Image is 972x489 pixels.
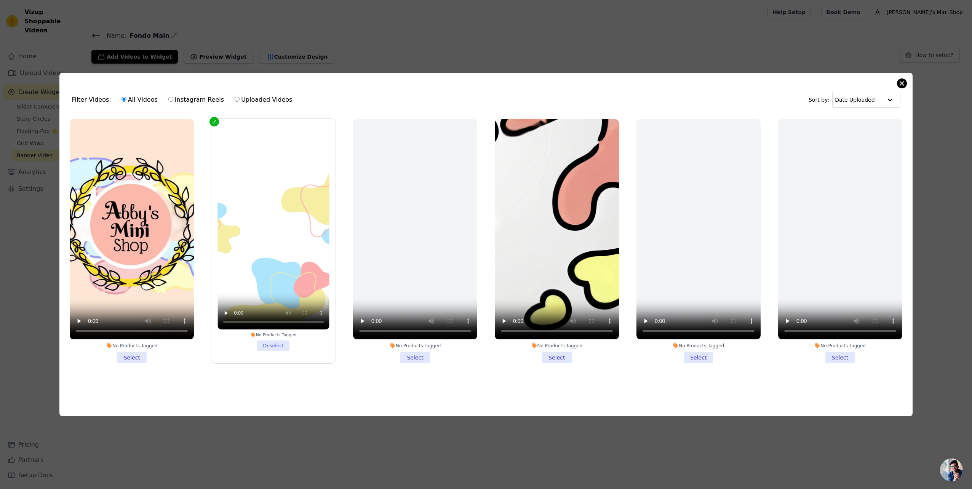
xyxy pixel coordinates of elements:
div: No Products Tagged [495,343,619,349]
label: All Videos [121,95,158,105]
div: Sort by: [809,92,900,108]
div: No Products Tagged [778,343,902,349]
div: No Products Tagged [636,343,761,349]
label: Instagram Reels [168,95,224,105]
div: Filter Videos: [72,91,296,109]
div: No Products Tagged [218,332,329,338]
label: Uploaded Videos [234,95,293,105]
button: Close modal [897,79,906,88]
div: No Products Tagged [353,343,477,349]
div: No Products Tagged [70,343,194,349]
div: Open chat [940,459,963,481]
